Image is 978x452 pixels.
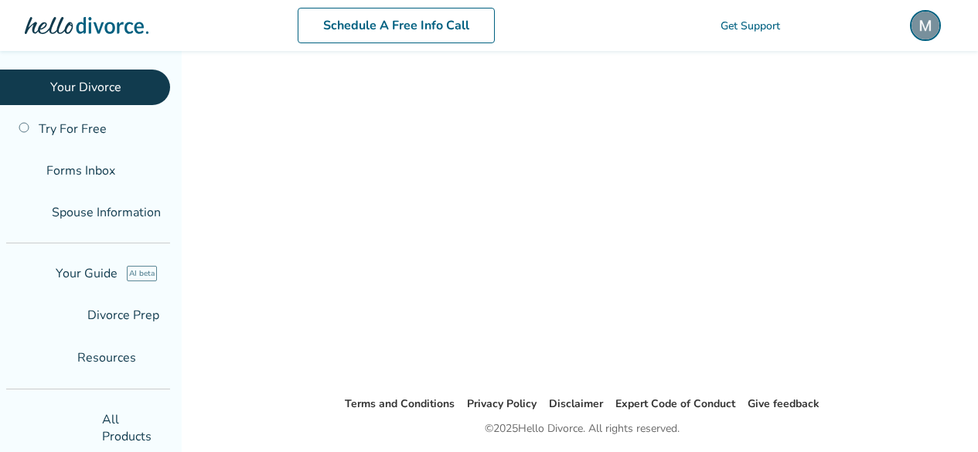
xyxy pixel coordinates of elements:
span: AI beta [102,266,132,281]
li: Give feedback [748,395,820,413]
span: phone_in_talk [789,19,801,32]
span: flag_2 [9,81,22,93]
li: Disclaimer [549,395,603,413]
span: shopping_cart [879,16,898,35]
div: © 2025 Hello Divorce. All rights reserved. [485,420,680,438]
span: expand_more [142,348,161,367]
span: Resources [9,349,90,366]
a: Terms and Conditions [345,396,455,411]
span: inbox [9,165,22,177]
span: explore [9,267,22,280]
a: phone_in_talkGet Support [789,19,867,33]
span: shopping_basket [9,413,22,426]
a: Schedule A Free Info Call [370,8,567,43]
span: menu_book [9,352,22,364]
span: people [9,206,22,219]
span: list_alt_check [9,309,22,321]
img: Monica Cedeno [910,10,941,41]
a: Privacy Policy [467,396,537,411]
span: Forms Inbox [31,162,100,179]
a: Expert Code of Conduct [615,396,735,411]
span: Get Support [807,19,867,33]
